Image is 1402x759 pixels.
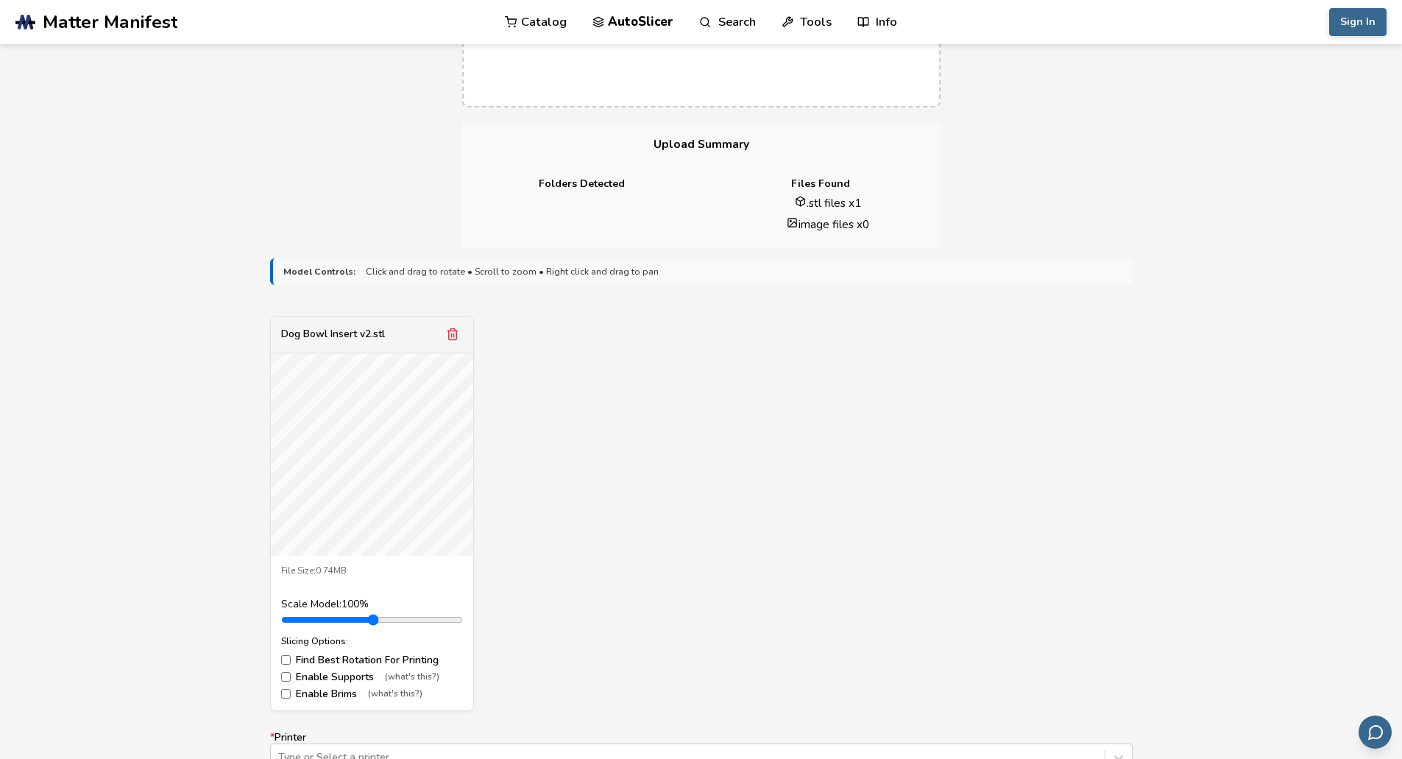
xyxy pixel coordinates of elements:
[281,655,291,665] input: Find Best Rotation For Printing
[281,654,463,666] label: Find Best Rotation For Printing
[281,689,291,699] input: Enable Brims(what's this?)
[281,328,385,340] div: Dog Bowl Insert v2.stl
[281,636,463,646] div: Slicing Options:
[281,566,463,576] div: File Size: 0.74MB
[472,178,691,190] h4: Folders Detected
[385,672,439,682] span: (what's this?)
[726,216,930,232] li: image files x 0
[281,671,463,683] label: Enable Supports
[281,688,463,700] label: Enable Brims
[368,689,422,699] span: (what's this?)
[366,266,659,277] span: Click and drag to rotate • Scroll to zoom • Right click and drag to pan
[1329,8,1387,36] button: Sign In
[462,122,941,167] h3: Upload Summary
[442,324,463,345] button: Remove model
[281,599,463,610] div: Scale Model: 100 %
[43,12,177,32] span: Matter Manifest
[283,266,355,277] strong: Model Controls:
[712,178,930,190] h4: Files Found
[281,672,291,682] input: Enable Supports(what's this?)
[1359,716,1392,749] button: Send feedback via email
[726,195,930,211] li: .stl files x 1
